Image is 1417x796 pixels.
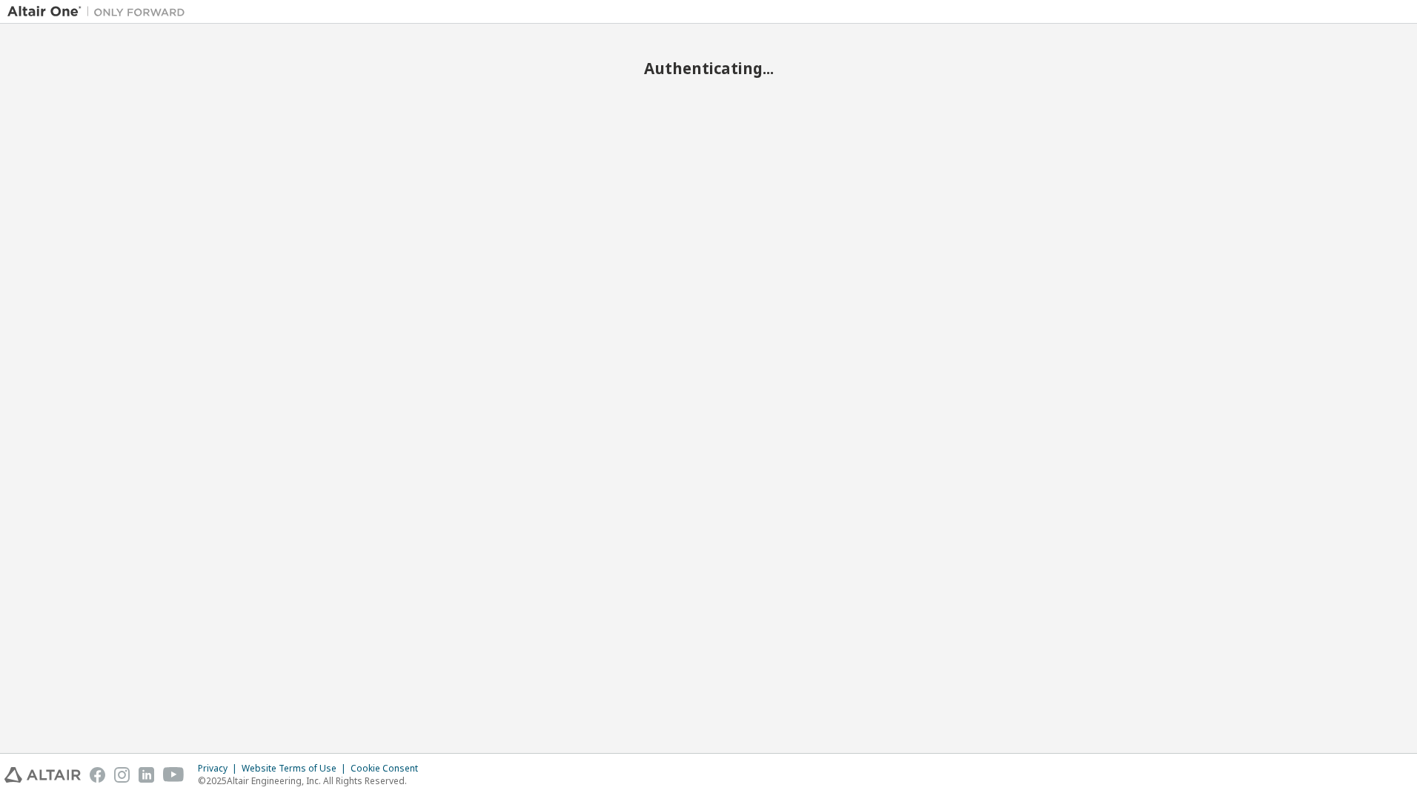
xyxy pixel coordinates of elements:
img: Altair One [7,4,193,19]
img: facebook.svg [90,767,105,783]
img: linkedin.svg [139,767,154,783]
p: © 2025 Altair Engineering, Inc. All Rights Reserved. [198,775,427,787]
img: youtube.svg [163,767,185,783]
div: Privacy [198,763,242,775]
h2: Authenticating... [7,59,1410,78]
img: instagram.svg [114,767,130,783]
div: Website Terms of Use [242,763,351,775]
div: Cookie Consent [351,763,427,775]
img: altair_logo.svg [4,767,81,783]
